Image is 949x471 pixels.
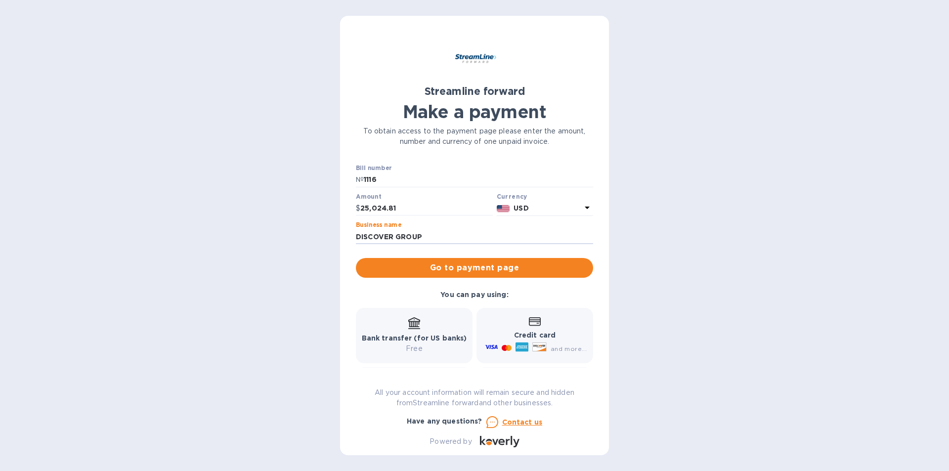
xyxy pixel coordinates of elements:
p: To obtain access to the payment page please enter the amount, number and currency of one unpaid i... [356,126,593,147]
span: Go to payment page [364,262,585,274]
input: 0.00 [360,201,493,216]
p: № [356,174,364,185]
b: Streamline forward [425,85,525,97]
b: Have any questions? [407,417,482,425]
label: Bill number [356,166,391,171]
b: Bank transfer (for US banks) [362,334,467,342]
b: You can pay using: [440,291,508,299]
input: Enter bill number [364,172,593,187]
button: Go to payment page [356,258,593,278]
b: USD [514,204,528,212]
p: Free [362,343,467,354]
b: Currency [497,193,527,200]
label: Amount [356,194,381,200]
label: Business name [356,222,401,228]
p: All your account information will remain secure and hidden from Streamline forward and other busi... [356,387,593,408]
h1: Make a payment [356,101,593,122]
img: USD [497,205,510,212]
span: and more... [551,345,587,352]
u: Contact us [502,418,543,426]
b: Credit card [514,331,556,339]
p: $ [356,203,360,214]
p: Powered by [430,436,472,447]
input: Enter business name [356,229,593,244]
